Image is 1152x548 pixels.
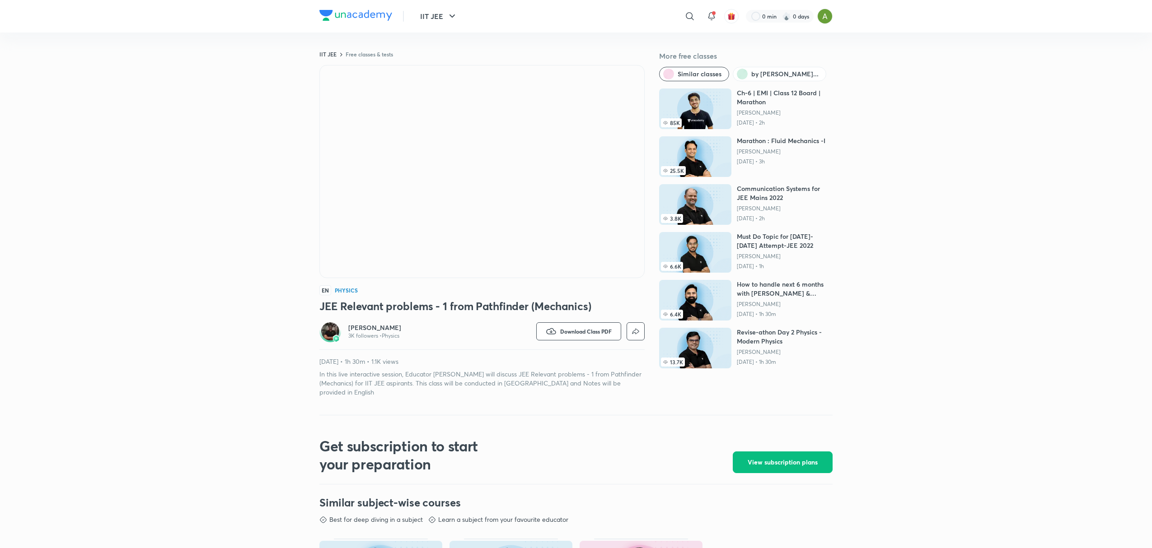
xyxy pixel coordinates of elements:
img: avatar [727,12,735,20]
a: IIT JEE [319,51,337,58]
a: [PERSON_NAME] [348,323,401,332]
a: [PERSON_NAME] [737,109,833,116]
a: Free classes & tests [346,51,393,58]
span: 3.8K [661,214,683,223]
img: Ajay A [817,9,833,24]
span: by Janardanudu Thallaparthi [751,70,819,79]
span: 25.5K [661,166,686,175]
button: IIT JEE [415,7,463,25]
p: In this live interactive session, Educator [PERSON_NAME] will discuss JEE Relevant problems - 1 f... [319,370,645,397]
a: [PERSON_NAME] [737,301,833,308]
span: Download Class PDF [560,328,612,335]
span: View subscription plans [748,458,818,467]
h2: Get subscription to start your preparation [319,437,505,473]
p: [DATE] • 1h 30m [737,358,833,366]
h6: Must Do Topic for [DATE]-[DATE] Attempt-JEE 2022 [737,232,833,250]
img: Avatar [321,322,339,340]
h6: Revise-athon Day 2 Physics - Modern Physics [737,328,833,346]
h6: Ch-6 | EMI | Class 12 Board | Marathon [737,88,833,107]
p: [DATE] • 2h [737,215,833,222]
h5: More free classes [659,51,833,61]
button: by Janardanudu Thallaparthi [733,67,826,81]
iframe: To enrich screen reader interactions, please activate Accessibility in Grammarly extension settings [320,65,644,278]
button: Similar classes [659,67,729,81]
a: [PERSON_NAME] [737,205,833,212]
img: streak [782,12,791,21]
p: 3K followers • Physics [348,332,401,339]
a: Avatarbadge [319,320,341,342]
img: Company Logo [319,10,392,21]
span: EN [319,285,331,295]
span: 6.4K [661,310,683,319]
a: [PERSON_NAME] [737,348,833,356]
p: [DATE] • 1h [737,263,833,270]
a: [PERSON_NAME] [737,253,833,260]
button: Download Class PDF [536,322,621,340]
img: badge [333,335,339,342]
a: [PERSON_NAME] [737,148,825,155]
button: View subscription plans [733,451,833,473]
h3: JEE Relevant problems - 1 from Pathfinder (Mechanics) [319,299,645,313]
a: Company Logo [319,10,392,23]
h6: Communication Systems for JEE Mains 2022 [737,184,833,202]
p: Best for deep diving in a subject [329,515,423,524]
h3: Similar subject-wise courses [319,495,833,510]
h6: Marathon : Fluid Mechanics -I [737,136,825,145]
span: Similar classes [678,70,721,79]
h6: How to handle next 6 months with [PERSON_NAME] & [PERSON_NAME] [737,280,833,298]
span: 6.6K [661,262,683,271]
p: [DATE] • 1h 30m [737,311,833,318]
p: Learn a subject from your favourite educator [438,515,568,524]
h4: Physics [335,288,358,293]
p: [DATE] • 3h [737,158,825,165]
button: avatar [724,9,739,23]
p: [DATE] • 2h [737,119,833,126]
p: [DATE] • 1h 30m • 1.1K views [319,357,645,366]
span: 85K [661,118,682,127]
span: 13.7K [661,358,685,367]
